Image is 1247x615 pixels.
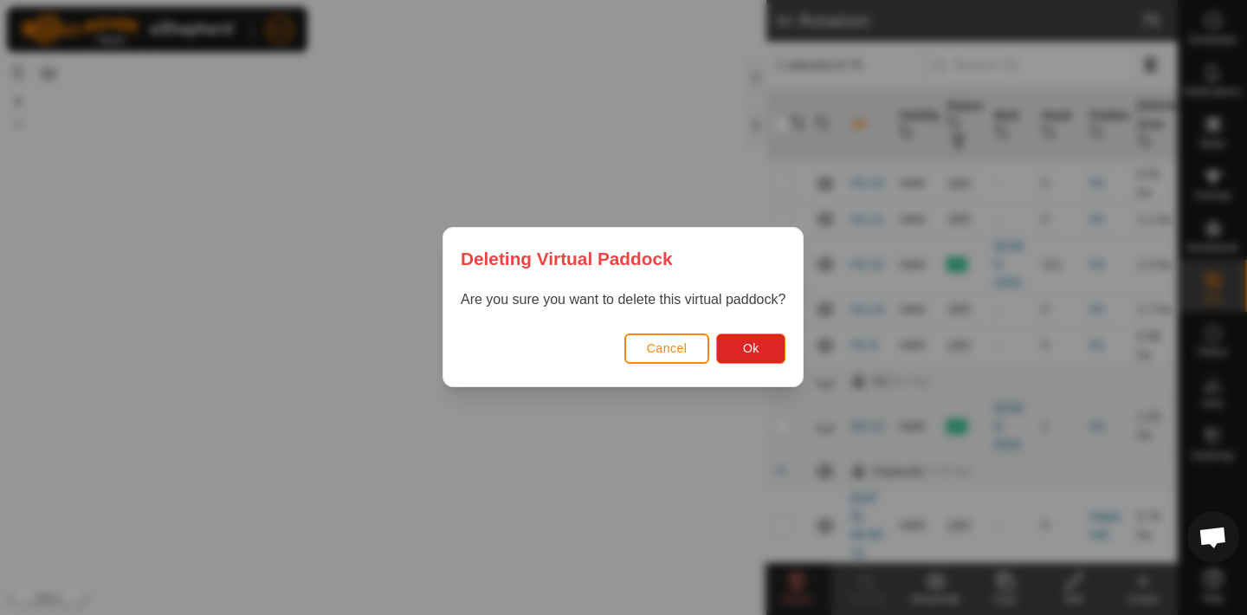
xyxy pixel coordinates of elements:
span: Deleting Virtual Paddock [461,245,673,272]
p: Are you sure you want to delete this virtual paddock? [461,290,785,311]
button: Ok [717,333,786,364]
span: Ok [743,342,759,356]
div: Open chat [1187,511,1239,563]
span: Cancel [647,342,688,356]
button: Cancel [624,333,710,364]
